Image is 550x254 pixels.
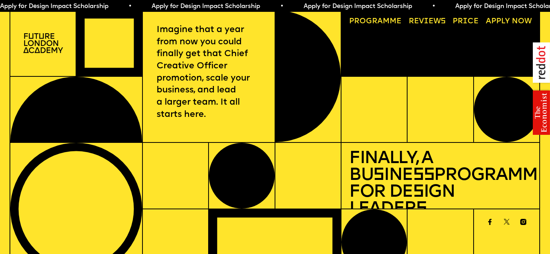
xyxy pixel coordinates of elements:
[416,200,427,218] span: s
[373,167,384,184] span: s
[486,18,491,25] span: A
[345,14,405,29] a: Programme
[405,14,450,29] a: Reviews
[157,24,261,121] p: Imagine that a year from now you could finally get that Chief Creative Officer promotion, scale y...
[413,183,424,201] span: s
[449,14,482,29] a: Price
[349,150,532,217] h1: Finally, a Bu ine Programme for De ign Leader
[413,167,434,184] span: ss
[482,14,535,29] a: Apply now
[377,18,383,25] span: a
[128,3,132,10] span: •
[432,3,435,10] span: •
[280,3,283,10] span: •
